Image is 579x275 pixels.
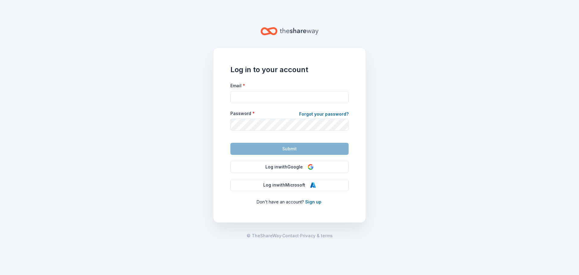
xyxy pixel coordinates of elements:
a: Contact [282,232,299,239]
a: Privacy & terms [300,232,333,239]
a: Sign up [305,199,321,204]
img: Google Logo [308,164,314,170]
label: Email [230,83,245,89]
button: Log inwithMicrosoft [230,179,349,191]
a: Home [261,24,318,38]
h1: Log in to your account [230,65,349,75]
a: Forgot your password? [299,110,349,119]
span: © TheShareWay [247,233,281,238]
span: · · [247,232,333,239]
button: Log inwithGoogle [230,161,349,173]
span: Don ' t have an account? [257,199,304,204]
img: Microsoft Logo [310,182,316,188]
label: Password [230,110,255,117]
